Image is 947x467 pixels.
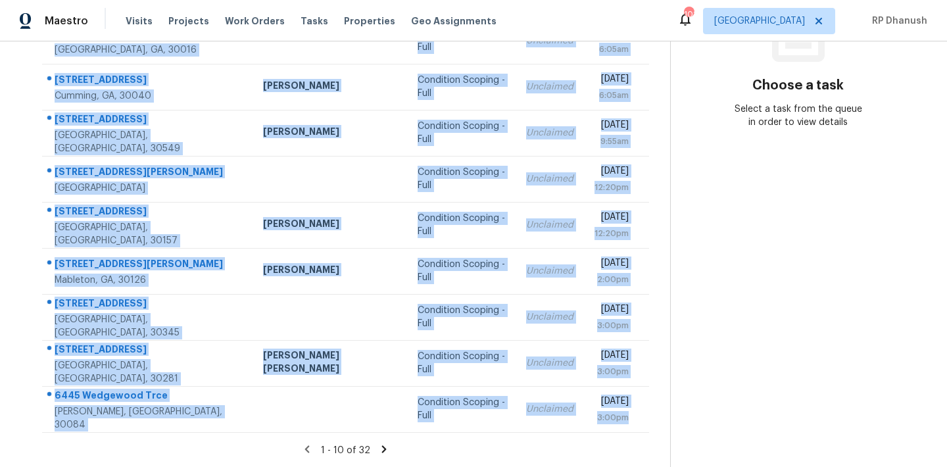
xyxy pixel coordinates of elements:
div: Unclaimed [526,80,573,93]
div: Unclaimed [526,356,573,370]
div: 9:55am [595,135,629,148]
div: Mableton, GA, 30126 [55,274,242,287]
div: [DATE] [595,303,629,319]
div: [STREET_ADDRESS] [55,297,242,313]
span: Work Orders [225,14,285,28]
div: [PERSON_NAME] [263,125,397,141]
span: [GEOGRAPHIC_DATA] [714,14,805,28]
span: Visits [126,14,153,28]
div: Unclaimed [526,172,573,185]
div: Condition Scoping - Full [418,212,505,238]
div: [PERSON_NAME] [263,79,397,95]
div: 6:05am [595,43,629,56]
span: Projects [168,14,209,28]
div: Unclaimed [526,310,573,324]
div: 3:00pm [595,411,629,424]
div: 6445 Wedgewood Trce [55,389,242,405]
div: Unclaimed [526,264,573,278]
div: 101 [684,8,693,21]
div: [PERSON_NAME], [GEOGRAPHIC_DATA], 30084 [55,405,242,431]
div: Condition Scoping - Full [418,304,505,330]
div: [STREET_ADDRESS][PERSON_NAME] [55,257,242,274]
div: [STREET_ADDRESS] [55,73,242,89]
div: Cumming, GA, 30040 [55,89,242,103]
span: Maestro [45,14,88,28]
div: [PERSON_NAME] [263,263,397,280]
div: [STREET_ADDRESS] [55,205,242,221]
span: Tasks [301,16,328,26]
div: Condition Scoping - Full [418,120,505,146]
div: 3:00pm [595,365,629,378]
div: [PERSON_NAME] [PERSON_NAME] [263,349,397,378]
div: Unclaimed [526,218,573,232]
div: [GEOGRAPHIC_DATA], [GEOGRAPHIC_DATA], 30345 [55,313,242,339]
div: [DATE] [595,210,629,227]
div: [DATE] [595,257,629,273]
div: [DATE] [595,72,629,89]
div: Unclaimed [526,403,573,416]
div: [GEOGRAPHIC_DATA], [GEOGRAPHIC_DATA], 30281 [55,359,242,385]
div: Select a task from the queue in order to view details [735,103,862,129]
div: Condition Scoping - Full [418,258,505,284]
div: 3:00pm [595,319,629,332]
div: [DATE] [595,164,629,181]
div: Condition Scoping - Full [418,396,505,422]
div: [PERSON_NAME] [263,217,397,233]
div: 2:00pm [595,273,629,286]
div: [GEOGRAPHIC_DATA], GA, 30016 [55,43,242,57]
h3: Choose a task [752,79,844,92]
div: Condition Scoping - Full [418,166,505,192]
div: [GEOGRAPHIC_DATA] [55,182,242,195]
div: 12:20pm [595,227,629,240]
div: 6:05am [595,89,629,102]
div: [STREET_ADDRESS] [55,343,242,359]
span: 1 - 10 of 32 [321,446,370,455]
span: Geo Assignments [411,14,497,28]
div: Condition Scoping - Full [418,350,505,376]
div: Condition Scoping - Full [418,74,505,100]
div: [STREET_ADDRESS] [55,112,242,129]
div: [DATE] [595,395,629,411]
div: 12:20pm [595,181,629,194]
div: [GEOGRAPHIC_DATA], [GEOGRAPHIC_DATA], 30157 [55,221,242,247]
div: [DATE] [595,349,629,365]
div: Unclaimed [526,126,573,139]
div: [GEOGRAPHIC_DATA], [GEOGRAPHIC_DATA], 30549 [55,129,242,155]
div: [STREET_ADDRESS][PERSON_NAME] [55,165,242,182]
span: Properties [344,14,395,28]
span: RP Dhanush [867,14,927,28]
div: [DATE] [595,118,629,135]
